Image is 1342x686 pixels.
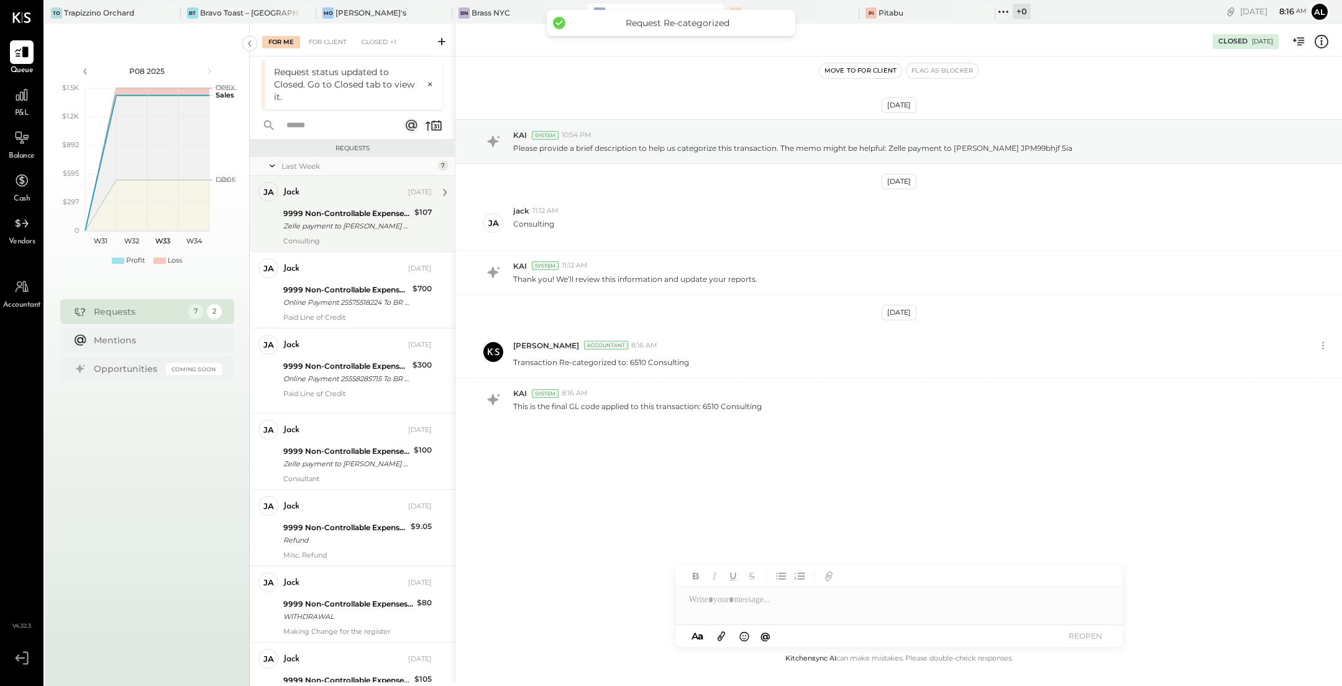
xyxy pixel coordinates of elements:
text: $1.2K [62,112,79,120]
div: $700 [413,282,432,295]
div: 9999 Non-Controllable Expenses:Other Income and Expenses:To Be Classified P&L [283,284,409,296]
div: Request Re-categorized [572,17,783,29]
div: Accountant [584,341,628,350]
div: jack [283,263,299,275]
div: [DATE] [1252,37,1273,46]
div: jack [283,339,299,351]
div: copy link [1225,5,1237,18]
div: jack [283,500,299,513]
a: Vendors [1,212,43,248]
span: Cash [14,194,30,205]
div: $107 [414,206,432,219]
p: Please provide a brief description to help us categorize this transaction. The memo might be help... [513,143,1072,153]
div: [DATE] [882,97,916,113]
span: @ [760,630,770,642]
div: ja [263,500,274,512]
div: jack [283,577,299,589]
text: W34 [186,237,202,245]
div: Last Week [281,161,435,171]
button: Add URL [821,568,837,584]
div: 9999 Non-Controllable Expenses:Other Income and Expenses:To Be Classified P&L [283,360,409,372]
div: System [532,131,559,140]
span: KAI [513,261,527,271]
div: Requests [94,305,182,318]
button: Ordered List [792,568,808,584]
div: Online Payment 25575518224 To BR C 9001 [283,296,409,309]
div: Online Payment 25558285715 To BR C 9001 [283,372,409,385]
div: 7 [438,161,448,171]
text: Sales [216,91,234,99]
div: For Client [303,36,353,48]
text: 0 [75,226,79,235]
span: Accountant [3,300,41,311]
div: System [532,389,559,398]
text: $297 [63,197,79,206]
div: Bravo Toast – [GEOGRAPHIC_DATA] [607,7,705,18]
div: jack [283,186,299,199]
div: $300 [413,359,432,371]
div: Making Change for the register [283,627,432,636]
text: $1.5K [62,83,79,92]
a: Cash [1,169,43,205]
text: W32 [124,237,139,245]
div: System [532,261,559,270]
div: Zelle payment to [PERSON_NAME] JPM99bgje ecp [283,220,411,232]
div: jack [283,653,299,666]
div: [DATE] [408,187,432,197]
button: Aa [688,630,708,643]
span: 8:16 AM [631,341,657,351]
div: Zelle payment to [PERSON_NAME] JP M99bhjg5m5 [283,458,410,470]
button: Al [1310,2,1330,22]
button: Move to for client [819,63,902,78]
div: Mentions [94,334,216,346]
p: Thank you! We’ll review this information and update your reports. [513,274,757,284]
span: [PERSON_NAME] [513,340,579,351]
div: Carmel [743,7,770,18]
div: 2 [207,304,222,319]
span: 11:12 AM [562,261,588,271]
text: W31 [94,237,107,245]
p: Consulting [513,219,554,240]
div: Pitabu [879,7,903,18]
span: P&L [15,108,29,119]
div: Loss [168,256,182,266]
div: Closed [1218,37,1248,47]
div: [DATE] [408,264,432,274]
div: Mo [322,7,334,19]
div: BT [187,7,198,19]
text: W33 [155,237,170,245]
div: + 0 [1013,4,1031,19]
div: [DATE] [882,174,916,189]
div: 9999 Non-Controllable Expenses:Other Income and Expenses:To Be Classified P&L [283,445,410,458]
div: Refund [283,534,407,546]
button: Unordered List [773,568,789,584]
div: Requests [256,144,449,153]
div: [DATE] [882,305,916,320]
text: OPEX [216,83,235,92]
div: Misc. Refund [283,551,432,559]
div: Paid Line of Credit [283,313,432,322]
div: $9.05 [411,520,432,533]
div: BN [459,7,470,19]
div: WITHDRAWAL [283,610,413,623]
div: Profit [126,256,145,266]
div: BT [594,7,605,19]
div: ja [263,186,274,198]
div: Consulting [283,237,432,245]
div: [DATE] [1240,6,1307,17]
div: 7 [188,304,203,319]
div: [DATE] [408,340,432,350]
div: ja [263,263,274,274]
div: ja [263,424,274,436]
div: $80 [417,597,432,609]
div: For Me [262,36,300,48]
div: Request status updated to Closed. Go to Closed tab to view it. [274,66,421,103]
div: Brass NYC [472,7,510,18]
div: Coming Soon [166,363,222,375]
div: $100 [414,444,432,456]
div: ja [263,653,274,665]
span: Vendors [9,237,35,248]
button: Underline [725,568,741,584]
a: Balance [1,126,43,162]
div: 9999 Non-Controllable Expenses:Other Income and Expenses:To Be Classified P&L [283,207,411,220]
